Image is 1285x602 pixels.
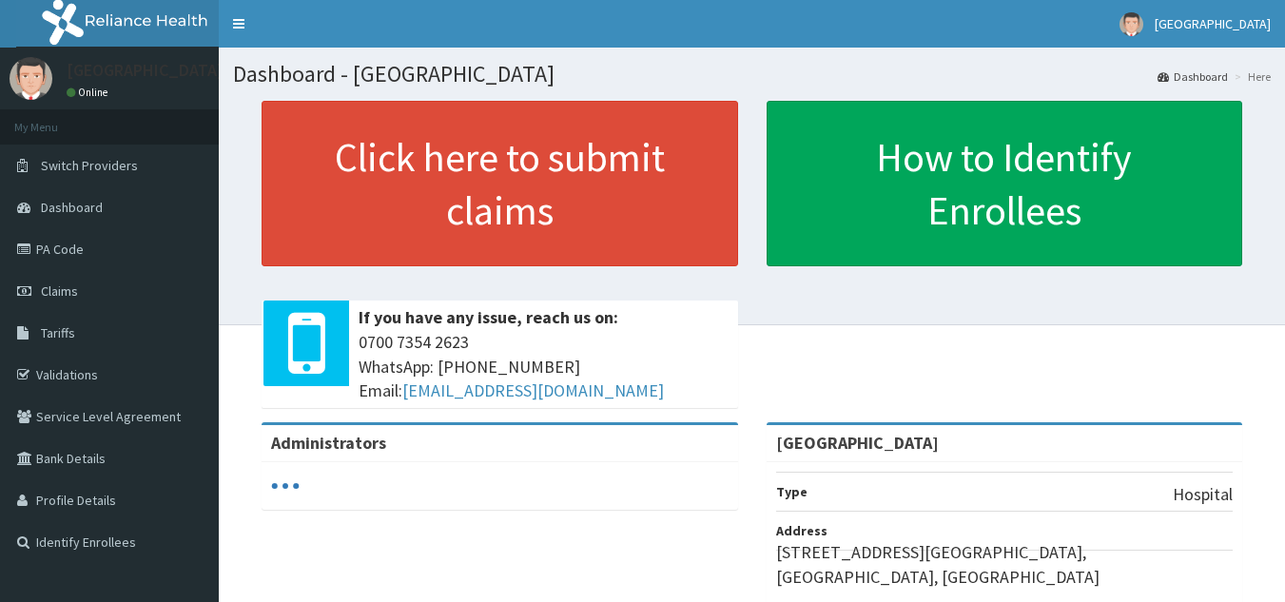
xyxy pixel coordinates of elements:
[1173,482,1233,507] p: Hospital
[10,57,52,100] img: User Image
[1155,15,1271,32] span: [GEOGRAPHIC_DATA]
[41,282,78,300] span: Claims
[271,432,386,454] b: Administrators
[776,522,827,539] b: Address
[41,324,75,341] span: Tariffs
[1120,12,1143,36] img: User Image
[1158,68,1228,85] a: Dashboard
[359,330,729,403] span: 0700 7354 2623 WhatsApp: [PHONE_NUMBER] Email:
[1230,68,1271,85] li: Here
[233,62,1271,87] h1: Dashboard - [GEOGRAPHIC_DATA]
[41,157,138,174] span: Switch Providers
[67,86,112,99] a: Online
[776,483,808,500] b: Type
[359,306,618,328] b: If you have any issue, reach us on:
[41,199,103,216] span: Dashboard
[271,472,300,500] svg: audio-loading
[67,62,224,79] p: [GEOGRAPHIC_DATA]
[402,379,664,401] a: [EMAIL_ADDRESS][DOMAIN_NAME]
[262,101,738,266] a: Click here to submit claims
[776,432,939,454] strong: [GEOGRAPHIC_DATA]
[776,540,1234,589] p: [STREET_ADDRESS][GEOGRAPHIC_DATA], [GEOGRAPHIC_DATA], [GEOGRAPHIC_DATA]
[767,101,1243,266] a: How to Identify Enrollees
